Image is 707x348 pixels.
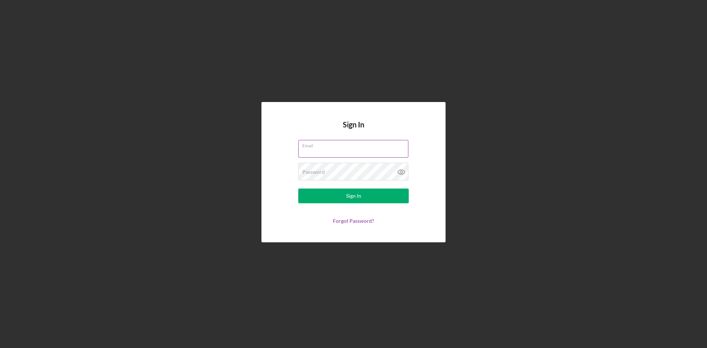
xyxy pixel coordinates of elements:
h4: Sign In [343,120,364,140]
div: Sign In [346,189,361,203]
label: Password [302,169,325,175]
button: Sign In [298,189,409,203]
a: Forgot Password? [333,218,374,224]
label: Email [302,140,408,148]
